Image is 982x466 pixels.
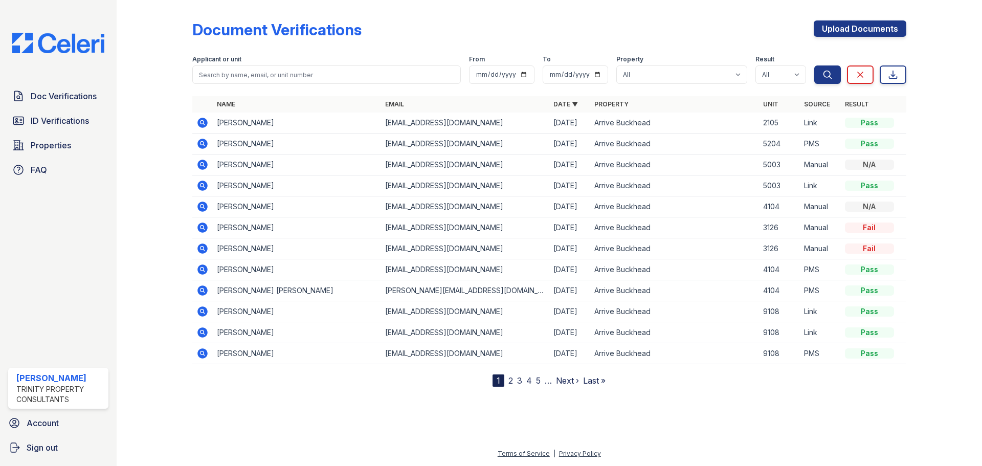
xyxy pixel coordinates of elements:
td: 4104 [759,259,800,280]
span: ID Verifications [31,115,89,127]
td: [EMAIL_ADDRESS][DOMAIN_NAME] [381,154,549,175]
td: Arrive Buckhead [590,301,758,322]
a: Source [804,100,830,108]
a: Upload Documents [814,20,906,37]
div: | [553,450,555,457]
td: [PERSON_NAME] [213,322,381,343]
a: Result [845,100,869,108]
td: [DATE] [549,154,590,175]
td: [PERSON_NAME] [213,343,381,364]
a: ID Verifications [8,110,108,131]
img: CE_Logo_Blue-a8612792a0a2168367f1c8372b55b34899dd931a85d93a1a3d3e32e68fde9ad4.png [4,33,113,53]
td: [DATE] [549,343,590,364]
td: PMS [800,259,841,280]
td: [DATE] [549,259,590,280]
a: Sign out [4,437,113,458]
a: 3 [517,375,522,386]
td: Link [800,301,841,322]
td: Arrive Buckhead [590,238,758,259]
span: Sign out [27,441,58,454]
td: 4104 [759,196,800,217]
td: [PERSON_NAME] [213,113,381,134]
td: [EMAIL_ADDRESS][DOMAIN_NAME] [381,343,549,364]
label: Property [616,55,643,63]
td: [EMAIL_ADDRESS][DOMAIN_NAME] [381,301,549,322]
td: Manual [800,196,841,217]
td: 9108 [759,343,800,364]
td: 4104 [759,280,800,301]
a: Email [385,100,404,108]
label: From [469,55,485,63]
td: Arrive Buckhead [590,259,758,280]
td: [PERSON_NAME] [213,238,381,259]
td: [DATE] [549,113,590,134]
label: Result [755,55,774,63]
td: Manual [800,238,841,259]
td: [EMAIL_ADDRESS][DOMAIN_NAME] [381,196,549,217]
div: Pass [845,348,894,359]
a: Date ▼ [553,100,578,108]
td: Link [800,175,841,196]
td: PMS [800,343,841,364]
div: Trinity Property Consultants [16,384,104,405]
td: [DATE] [549,196,590,217]
td: Arrive Buckhead [590,196,758,217]
td: [PERSON_NAME] [213,301,381,322]
span: Properties [31,139,71,151]
td: [EMAIL_ADDRESS][DOMAIN_NAME] [381,134,549,154]
div: 1 [493,374,504,387]
td: 5204 [759,134,800,154]
td: [EMAIL_ADDRESS][DOMAIN_NAME] [381,322,549,343]
div: Pass [845,118,894,128]
td: [DATE] [549,175,590,196]
td: [DATE] [549,238,590,259]
td: Arrive Buckhead [590,134,758,154]
td: 9108 [759,301,800,322]
a: Next › [556,375,579,386]
td: Arrive Buckhead [590,217,758,238]
div: Fail [845,223,894,233]
a: 2 [508,375,513,386]
a: Doc Verifications [8,86,108,106]
td: 5003 [759,154,800,175]
td: [DATE] [549,322,590,343]
div: Pass [845,139,894,149]
td: Arrive Buckhead [590,280,758,301]
td: Link [800,322,841,343]
div: Pass [845,327,894,338]
td: 9108 [759,322,800,343]
a: 4 [526,375,532,386]
a: Name [217,100,235,108]
td: [PERSON_NAME] [213,134,381,154]
td: [PERSON_NAME] [213,217,381,238]
td: [EMAIL_ADDRESS][DOMAIN_NAME] [381,238,549,259]
label: To [543,55,551,63]
td: 2105 [759,113,800,134]
td: 3126 [759,238,800,259]
div: Pass [845,306,894,317]
td: [PERSON_NAME] [PERSON_NAME] [213,280,381,301]
div: Pass [845,181,894,191]
td: Manual [800,217,841,238]
a: Property [594,100,629,108]
a: 5 [536,375,541,386]
td: Arrive Buckhead [590,154,758,175]
div: Pass [845,285,894,296]
div: Fail [845,243,894,254]
td: 5003 [759,175,800,196]
a: Last » [583,375,606,386]
label: Applicant or unit [192,55,241,63]
div: Document Verifications [192,20,362,39]
td: PMS [800,280,841,301]
a: Privacy Policy [559,450,601,457]
input: Search by name, email, or unit number [192,65,461,84]
div: Pass [845,264,894,275]
td: Arrive Buckhead [590,113,758,134]
td: [DATE] [549,280,590,301]
td: Arrive Buckhead [590,343,758,364]
td: Link [800,113,841,134]
div: [PERSON_NAME] [16,372,104,384]
td: [DATE] [549,301,590,322]
span: Account [27,417,59,429]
